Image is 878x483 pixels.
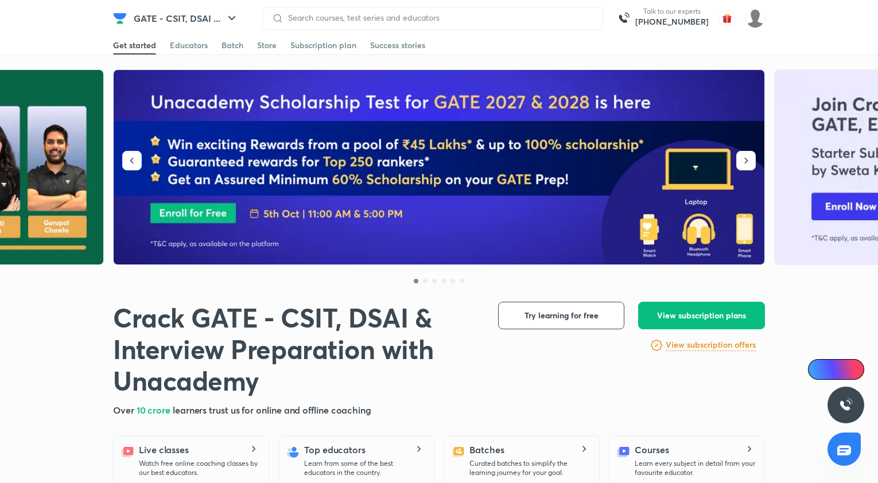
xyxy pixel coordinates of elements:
img: call-us [612,7,635,30]
button: GATE - CSIT, DSAI ... [127,7,246,30]
span: learners trust us for online and offline coaching [173,404,371,416]
span: 10 crore [137,404,173,416]
a: Store [257,36,277,54]
a: Batch [222,36,243,54]
button: Try learning for free [498,302,624,329]
img: Somya P [745,9,765,28]
a: Success stories [370,36,425,54]
p: Talk to our experts [635,7,709,16]
a: [PHONE_NUMBER] [635,16,709,28]
p: Curated batches to simplify the learning journey for your goal. [469,459,590,477]
h5: Courses [635,443,669,457]
a: Get started [113,36,156,54]
span: Ai Doubts [827,365,857,374]
h6: View subscription offers [666,339,756,351]
img: Company Logo [113,11,127,25]
h5: Batches [469,443,504,457]
div: Educators [170,40,208,51]
div: Success stories [370,40,425,51]
span: View subscription plans [657,310,746,321]
a: Ai Doubts [808,359,864,380]
div: Subscription plan [290,40,356,51]
button: View subscription plans [638,302,765,329]
img: avatar [718,9,736,28]
p: Learn from some of the best educators in the country. [304,459,425,477]
a: Educators [170,36,208,54]
h1: Crack GATE - CSIT, DSAI & Interview Preparation with Unacademy [113,302,480,396]
p: Learn every subject in detail from your favourite educator. [635,459,755,477]
img: ttu [839,398,853,412]
h5: Live classes [139,443,189,457]
span: Over [113,404,137,416]
a: Subscription plan [290,36,356,54]
div: Store [257,40,277,51]
span: Try learning for free [525,310,599,321]
input: Search courses, test series and educators [283,13,593,22]
div: Batch [222,40,243,51]
a: View subscription offers [666,338,756,352]
div: Get started [113,40,156,51]
p: Watch free online coaching classes by our best educators. [139,459,259,477]
h5: Top educators [304,443,366,457]
img: Icon [815,365,824,374]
